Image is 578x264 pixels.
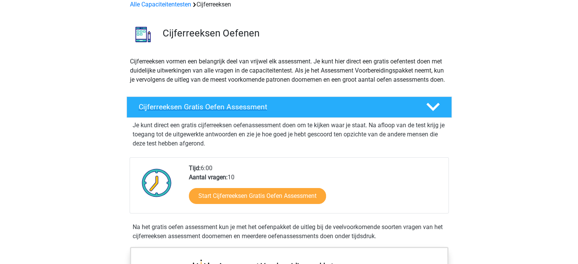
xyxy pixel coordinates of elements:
div: 6:00 10 [183,164,448,213]
p: Je kunt direct een gratis cijferreeksen oefenassessment doen om te kijken waar je staat. Na afloo... [133,121,446,148]
img: cijferreeksen [127,18,159,51]
a: Cijferreeksen Gratis Oefen Assessment [124,96,455,118]
b: Tijd: [189,164,201,172]
p: Cijferreeksen vormen een belangrijk deel van vrijwel elk assessment. Je kunt hier direct een grat... [130,57,448,84]
a: Start Cijferreeksen Gratis Oefen Assessment [189,188,326,204]
b: Aantal vragen: [189,174,228,181]
img: Klok [138,164,176,202]
h4: Cijferreeksen Gratis Oefen Assessment [139,103,414,111]
h3: Cijferreeksen Oefenen [163,27,446,39]
div: Na het gratis oefen assessment kun je met het oefenpakket de uitleg bij de veelvoorkomende soorte... [130,223,449,241]
a: Alle Capaciteitentesten [130,1,191,8]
